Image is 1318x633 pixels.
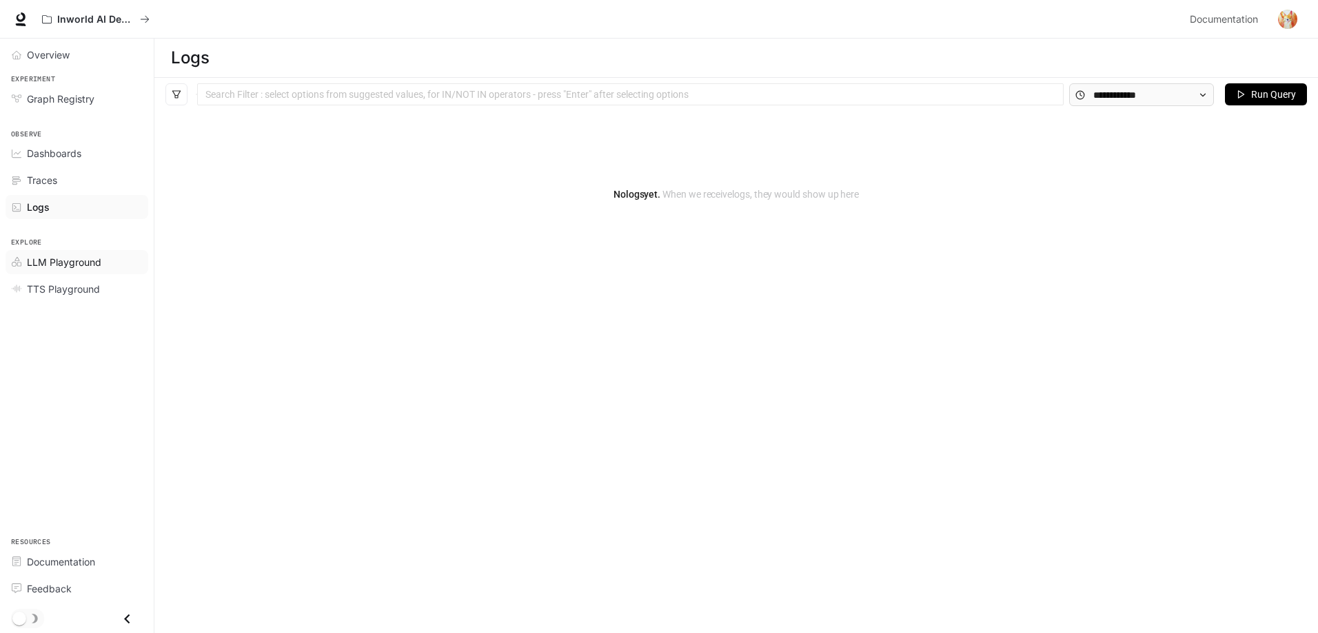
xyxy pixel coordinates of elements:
span: Documentation [1190,11,1258,28]
span: Graph Registry [27,92,94,106]
span: LLM Playground [27,255,101,269]
article: No logs yet. [614,187,859,202]
button: Close drawer [112,605,143,633]
button: All workspaces [36,6,156,33]
button: Run Query [1225,83,1307,105]
span: TTS Playground [27,282,100,296]
img: User avatar [1278,10,1297,29]
span: Logs [27,200,50,214]
span: Dark mode toggle [12,610,26,625]
span: filter [172,90,181,99]
a: TTS Playground [6,277,148,301]
span: Overview [27,48,70,62]
button: User avatar [1274,6,1301,33]
button: filter [165,83,187,105]
a: Documentation [1184,6,1268,33]
span: Feedback [27,581,72,596]
a: Dashboards [6,141,148,165]
span: When we receive logs , they would show up here [660,189,859,200]
span: Traces [27,173,57,187]
h1: Logs [171,44,209,72]
a: Graph Registry [6,87,148,111]
span: Run Query [1251,87,1296,102]
a: LLM Playground [6,250,148,274]
span: Dashboards [27,146,81,160]
a: Feedback [6,577,148,601]
a: Traces [6,168,148,192]
p: Inworld AI Demos [57,14,134,25]
a: Documentation [6,550,148,574]
a: Overview [6,43,148,67]
a: Logs [6,195,148,219]
span: Documentation [27,554,95,569]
